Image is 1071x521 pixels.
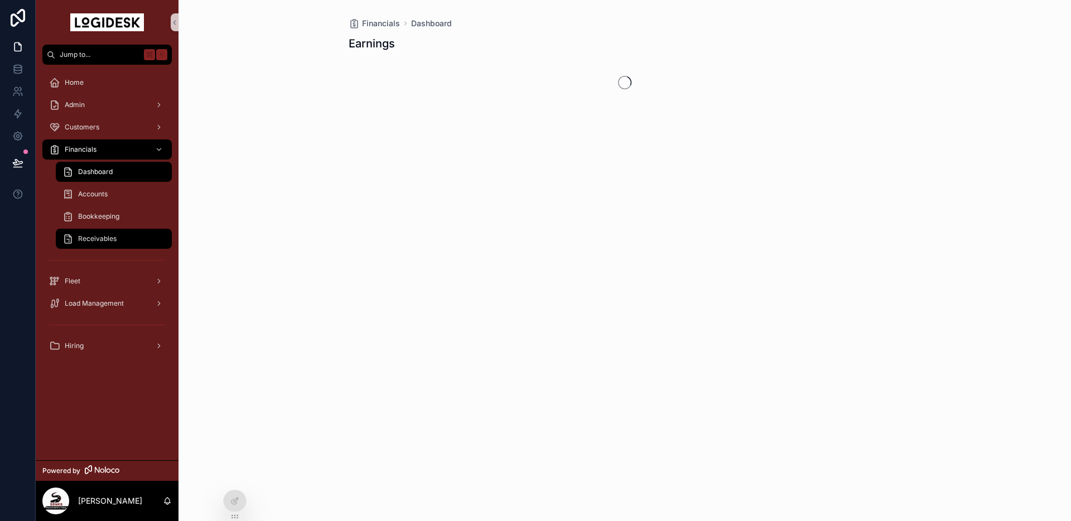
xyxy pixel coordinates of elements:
[42,95,172,115] a: Admin
[42,117,172,137] a: Customers
[411,18,452,29] a: Dashboard
[349,36,395,51] h1: Earnings
[65,299,124,308] span: Load Management
[42,73,172,93] a: Home
[42,466,80,475] span: Powered by
[65,100,85,109] span: Admin
[78,190,108,199] span: Accounts
[42,271,172,291] a: Fleet
[42,139,172,160] a: Financials
[349,18,400,29] a: Financials
[42,293,172,313] a: Load Management
[78,167,113,176] span: Dashboard
[36,65,178,370] div: scrollable content
[65,341,84,350] span: Hiring
[78,212,119,221] span: Bookkeeping
[157,50,166,59] span: K
[65,277,80,286] span: Fleet
[78,234,117,243] span: Receivables
[65,78,84,87] span: Home
[36,460,178,481] a: Powered by
[42,45,172,65] button: Jump to...K
[362,18,400,29] span: Financials
[70,13,144,31] img: App logo
[78,495,142,506] p: [PERSON_NAME]
[56,206,172,226] a: Bookkeeping
[65,123,99,132] span: Customers
[60,50,139,59] span: Jump to...
[65,145,97,154] span: Financials
[56,184,172,204] a: Accounts
[42,336,172,356] a: Hiring
[56,162,172,182] a: Dashboard
[56,229,172,249] a: Receivables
